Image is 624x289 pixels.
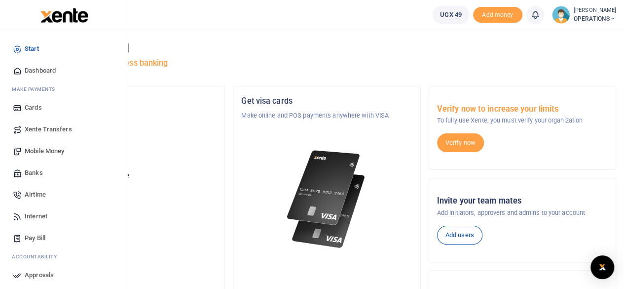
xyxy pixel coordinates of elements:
[8,60,120,82] a: Dashboard
[440,10,462,20] span: UGX 49
[241,111,412,121] p: Make online and POS payments anywhere with VISA
[46,111,217,121] p: NFT CONSULT LIMITED
[473,7,522,23] li: Toup your wallet
[437,208,608,218] p: Add initiators, approvers and admins to your account
[8,227,120,249] a: Pay Bill
[25,124,72,134] span: Xente Transfers
[437,196,608,206] h5: Invite your team mates
[8,162,120,184] a: Banks
[19,253,57,260] span: countability
[437,104,608,114] h5: Verify now to increase your limits
[8,206,120,227] a: Internet
[574,6,616,15] small: [PERSON_NAME]
[46,96,217,106] h5: Organization
[429,6,473,24] li: Wallet ballance
[37,42,616,53] h4: Hello [PERSON_NAME]
[8,140,120,162] a: Mobile Money
[46,134,217,144] h5: Account
[25,146,64,156] span: Mobile Money
[40,8,88,23] img: logo-large
[25,44,39,54] span: Start
[8,97,120,119] a: Cards
[590,255,614,279] div: Open Intercom Messenger
[574,14,616,23] span: OPERATIONS
[241,96,412,106] h5: Get visa cards
[437,133,484,152] a: Verify now
[8,184,120,206] a: Airtime
[433,6,469,24] a: UGX 49
[8,264,120,286] a: Approvals
[25,211,47,221] span: Internet
[437,226,482,245] a: Add users
[17,85,55,93] span: ake Payments
[46,149,217,159] p: OPERATIONS
[39,11,88,18] a: logo-small logo-large logo-large
[25,168,43,178] span: Banks
[25,233,45,243] span: Pay Bill
[8,82,120,97] li: M
[37,58,616,68] h5: Welcome to better business banking
[46,183,217,193] h5: UGX 49
[25,270,54,280] span: Approvals
[552,6,570,24] img: profile-user
[25,66,56,76] span: Dashboard
[8,119,120,140] a: Xente Transfers
[25,103,42,113] span: Cards
[552,6,616,24] a: profile-user [PERSON_NAME] OPERATIONS
[473,10,522,18] a: Add money
[284,144,369,254] img: xente-_physical_cards.png
[437,116,608,125] p: To fully use Xente, you must verify your organization
[473,7,522,23] span: Add money
[25,190,46,200] span: Airtime
[8,249,120,264] li: Ac
[8,38,120,60] a: Start
[46,171,217,181] p: Your current account balance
